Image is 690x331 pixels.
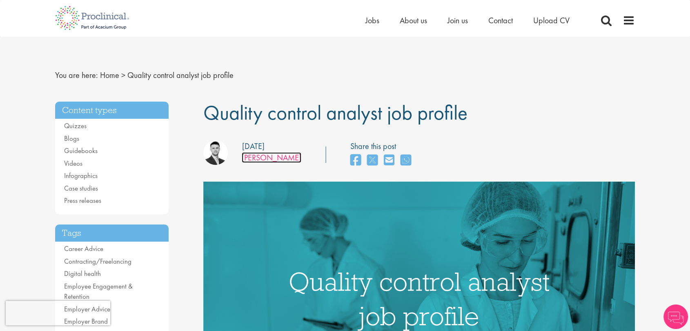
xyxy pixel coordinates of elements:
h3: Content types [55,102,169,119]
a: Employee Engagement & Retention [64,282,133,301]
span: > [121,70,125,80]
a: share on twitter [367,152,378,169]
span: Quality control analyst job profile [203,100,467,126]
a: share on email [384,152,394,169]
a: share on facebook [350,152,361,169]
h3: Tags [55,224,169,242]
span: You are here: [55,70,98,80]
a: Videos [64,159,82,168]
a: [PERSON_NAME] [242,152,301,163]
img: Joshua Godden [203,140,228,165]
a: Quizzes [64,121,87,130]
a: Jobs [365,15,379,26]
a: Join us [447,15,468,26]
a: Blogs [64,134,79,143]
a: Case studies [64,184,98,193]
iframe: reCAPTCHA [6,301,110,325]
span: Quality control analyst job profile [127,70,234,80]
a: Press releases [64,196,101,205]
a: breadcrumb link [100,70,119,80]
a: share on whats app [401,152,411,169]
a: Contracting/Freelancing [64,257,131,266]
a: Guidebooks [64,146,98,155]
a: Digital health [64,269,101,278]
div: [DATE] [242,140,265,152]
label: Share this post [350,140,415,152]
a: Upload CV [533,15,570,26]
a: Career Advice [64,244,103,253]
a: Infographics [64,171,98,180]
img: Chatbot [663,304,688,329]
a: About us [400,15,427,26]
a: Contact [488,15,513,26]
